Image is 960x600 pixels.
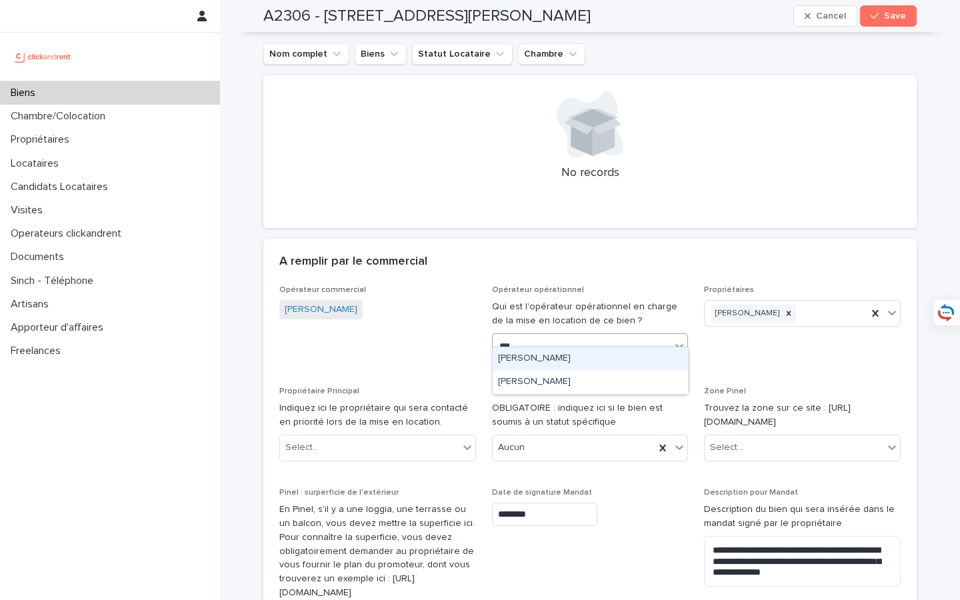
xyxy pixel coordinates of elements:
p: Biens [5,87,46,99]
span: Date de signature Mandat [492,489,592,497]
p: En Pinel, s'il y a une loggia, une terrasse ou un balcon, vous devez mettre la superficie ici. Po... [279,503,476,600]
button: Save [860,5,917,27]
p: Sinch - Téléphone [5,275,104,287]
span: Cancel [816,11,846,21]
p: Indiquez ici le propriétaire qui sera contacté en priorité lors de la mise en location. [279,401,476,429]
a: [PERSON_NAME] [285,303,357,317]
p: Locataires [5,157,69,170]
div: [PERSON_NAME] [711,305,781,323]
p: Visites [5,204,53,217]
h2: A remplir par le commercial [279,255,427,269]
span: Description pour Mandat [704,489,798,497]
span: Plafond de revenus du locataire ? [492,387,620,395]
p: Candidats Locataires [5,181,119,193]
span: Opérateur commercial [279,286,366,294]
img: UCB0brd3T0yccxBKYDjQ [11,43,75,70]
span: Propriétaire Principal [279,387,359,395]
span: Save [884,11,906,21]
p: Operateurs clickandrent [5,227,132,240]
button: Nom complet [263,43,349,65]
p: Trouvez la zone sur ce site : [URL][DOMAIN_NAME] [704,401,901,429]
span: Zone Pinel [704,387,746,395]
span: Opérateur opérationnel [492,286,584,294]
p: Artisans [5,298,59,311]
button: Statut Locataire [412,43,513,65]
button: Biens [355,43,407,65]
p: Description du bien qui sera insérée dans le mandat signé par le propriétaire [704,503,901,531]
div: Select... [710,441,743,455]
p: Chambre/Colocation [5,110,116,123]
h2: A2306 - [STREET_ADDRESS][PERSON_NAME] [263,7,591,26]
div: Select... [285,441,319,455]
button: Cancel [793,5,857,27]
p: Apporteur d'affaires [5,321,114,334]
p: Documents [5,251,75,263]
span: Aucun [498,441,525,455]
p: Propriétaires [5,133,80,146]
div: Alexis Aguttes [493,347,688,371]
p: No records [279,166,901,181]
div: Guillaume Nanette [493,371,688,394]
p: Freelances [5,345,71,357]
span: Propriétaires [704,286,754,294]
span: Pinel : surperficie de l'extérieur [279,489,399,497]
p: Qui est l'opérateur opérationnel en charge de la mise en location de ce bien ? [492,300,689,328]
p: OBLIGATOIRE : indiquez ici si le bien est soumis à un statut spécifique [492,401,689,429]
button: Chambre [518,43,585,65]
